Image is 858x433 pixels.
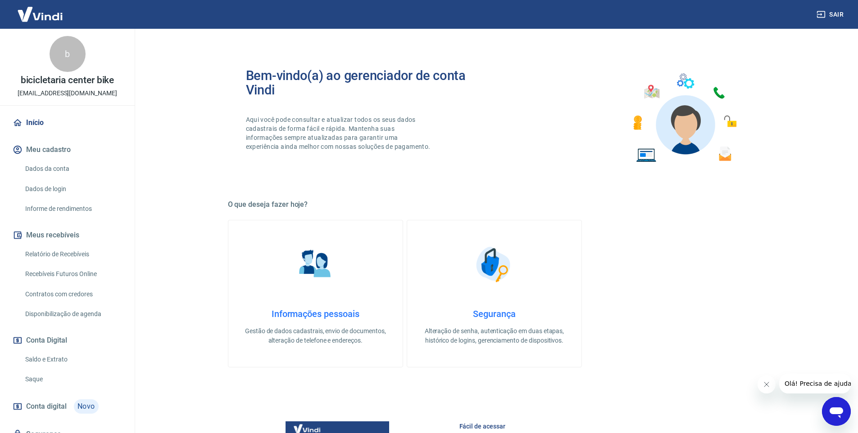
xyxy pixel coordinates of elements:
[11,0,69,28] img: Vindi
[22,160,124,178] a: Dados da conta
[243,326,388,345] p: Gestão de dados cadastrais, envio de documentos, alteração de telefone e endereços.
[22,245,124,263] a: Relatório de Recebíveis
[5,6,76,13] span: Olá! Precisa de ajuda?
[22,200,124,218] a: Informe de rendimentos
[11,396,124,417] a: Conta digitalNovo
[422,308,567,319] h4: Segurança
[459,422,740,431] h6: Fácil de acessar
[18,89,117,98] p: [EMAIL_ADDRESS][DOMAIN_NAME]
[21,76,114,85] p: bicicletaria center bike
[50,36,86,72] div: b
[74,399,99,414] span: Novo
[758,375,776,393] iframe: Fechar mensagem
[22,305,124,323] a: Disponibilização de agenda
[822,397,851,426] iframe: Botão para abrir a janela de mensagens
[11,113,124,133] a: Início
[22,285,124,304] a: Contratos com credores
[228,220,403,367] a: Informações pessoaisInformações pessoaisGestão de dados cadastrais, envio de documentos, alteraçã...
[815,6,847,23] button: Sair
[293,242,338,287] img: Informações pessoais
[22,180,124,198] a: Dados de login
[22,370,124,388] a: Saque
[625,68,743,168] img: Imagem de um avatar masculino com diversos icones exemplificando as funcionalidades do gerenciado...
[779,374,851,393] iframe: Mensagem da empresa
[11,225,124,245] button: Meus recebíveis
[246,115,432,151] p: Aqui você pode consultar e atualizar todos os seus dados cadastrais de forma fácil e rápida. Mant...
[26,400,67,413] span: Conta digital
[22,350,124,369] a: Saldo e Extrato
[422,326,567,345] p: Alteração de senha, autenticação em duas etapas, histórico de logins, gerenciamento de dispositivos.
[11,140,124,160] button: Meu cadastro
[243,308,388,319] h4: Informações pessoais
[407,220,582,367] a: SegurançaSegurançaAlteração de senha, autenticação em duas etapas, histórico de logins, gerenciam...
[228,200,761,209] h5: O que deseja fazer hoje?
[246,68,495,97] h2: Bem-vindo(a) ao gerenciador de conta Vindi
[22,265,124,283] a: Recebíveis Futuros Online
[472,242,517,287] img: Segurança
[11,330,124,350] button: Conta Digital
